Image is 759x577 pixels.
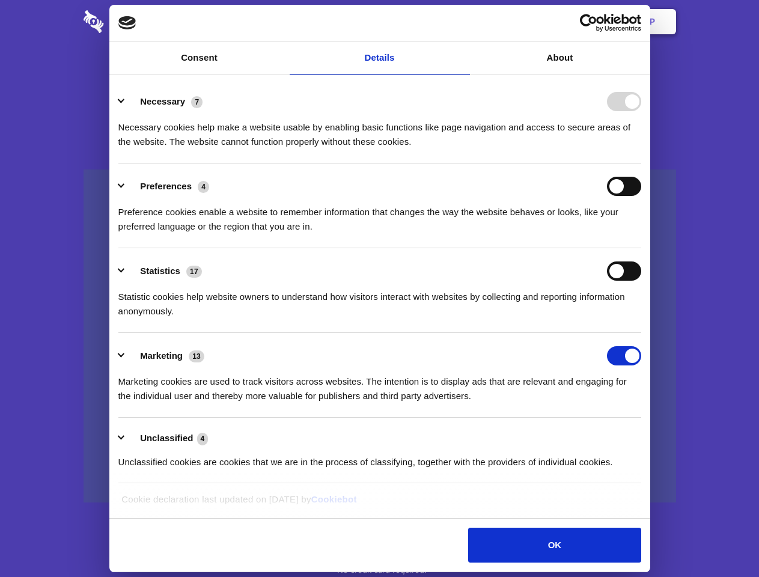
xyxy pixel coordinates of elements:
button: Unclassified (4) [118,431,216,446]
a: Usercentrics Cookiebot - opens in a new window [536,14,641,32]
label: Marketing [140,350,183,361]
h4: Auto-redaction of sensitive data, encrypted data sharing and self-destructing private chats. Shar... [84,109,676,149]
a: Details [290,41,470,75]
span: 17 [186,266,202,278]
span: 4 [197,433,209,445]
button: Necessary (7) [118,92,210,111]
span: 4 [198,181,209,193]
span: 13 [189,350,204,362]
iframe: Drift Widget Chat Controller [699,517,745,563]
div: Marketing cookies are used to track visitors across websites. The intention is to display ads tha... [118,365,641,403]
div: Unclassified cookies are cookies that we are in the process of classifying, together with the pro... [118,446,641,469]
img: logo-wordmark-white-trans-d4663122ce5f474addd5e946df7df03e33cb6a1c49d2221995e7729f52c070b2.svg [84,10,186,33]
label: Statistics [140,266,180,276]
div: Cookie declaration last updated on [DATE] by [112,492,647,516]
button: Statistics (17) [118,261,210,281]
button: OK [468,528,641,563]
h1: Eliminate Slack Data Loss. [84,54,676,97]
a: Contact [487,3,543,40]
a: Login [545,3,597,40]
div: Statistic cookies help website owners to understand how visitors interact with websites by collec... [118,281,641,319]
button: Marketing (13) [118,346,212,365]
label: Preferences [140,181,192,191]
button: Preferences (4) [118,177,217,196]
a: Pricing [353,3,405,40]
span: 7 [191,96,203,108]
a: Cookiebot [311,494,357,504]
a: Wistia video thumbnail [84,169,676,503]
label: Necessary [140,96,185,106]
a: Consent [109,41,290,75]
div: Necessary cookies help make a website usable by enabling basic functions like page navigation and... [118,111,641,149]
img: logo [118,16,136,29]
a: About [470,41,650,75]
div: Preference cookies enable a website to remember information that changes the way the website beha... [118,196,641,234]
